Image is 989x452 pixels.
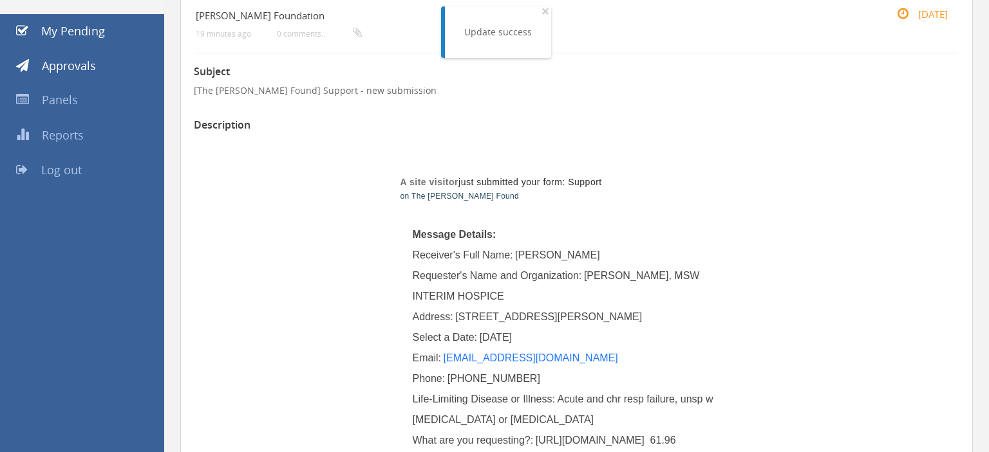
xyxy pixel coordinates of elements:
[413,332,478,343] span: Select a Date:
[413,373,446,384] span: Phone:
[41,23,105,39] span: My Pending
[413,311,453,322] span: Address:
[413,393,555,404] span: Life-Limiting Disease or Illness:
[42,127,84,143] span: Reports
[277,29,362,39] small: 0 comments...
[542,2,549,20] span: ×
[444,352,618,363] a: [EMAIL_ADDRESS][DOMAIN_NAME]
[413,352,441,363] span: Email:
[464,26,532,39] div: Update success
[42,92,78,107] span: Panels
[455,311,642,322] span: [STREET_ADDRESS][PERSON_NAME]
[194,66,959,78] h3: Subject
[194,84,959,97] p: [The [PERSON_NAME] Found] Support - new submission
[413,249,513,260] span: Receiver's Full Name:
[413,435,534,446] span: What are you requesting?:
[196,29,251,39] small: 19 minutes ago
[413,229,496,240] span: Message Details:
[447,373,540,384] span: [PHONE_NUMBER]
[515,249,600,260] span: [PERSON_NAME]
[883,7,948,21] small: [DATE]
[411,192,519,201] a: The [PERSON_NAME] Found
[413,270,582,281] span: Requester's Name and Organization:
[42,58,96,73] span: Approvals
[413,393,716,425] span: Acute and chr resp failure, unsp w [MEDICAL_DATA] or [MEDICAL_DATA]
[400,177,602,187] span: just submitted your form: Support
[400,177,459,187] strong: A site visitor
[413,270,702,302] span: [PERSON_NAME], MSW INTERIM HOSPICE
[196,10,831,21] h4: [PERSON_NAME] Foundation
[400,192,410,201] span: on
[41,162,82,177] span: Log out
[480,332,512,343] span: [DATE]
[194,120,959,131] h3: Description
